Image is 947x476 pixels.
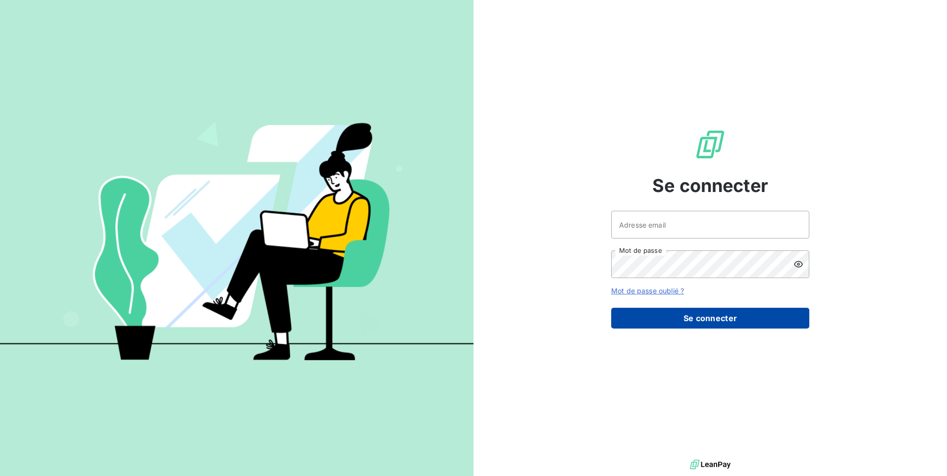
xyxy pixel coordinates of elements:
[652,172,768,199] span: Se connecter
[611,308,809,329] button: Se connecter
[611,286,684,295] a: Mot de passe oublié ?
[690,457,731,472] img: logo
[611,211,809,238] input: placeholder
[694,129,726,160] img: Logo LeanPay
